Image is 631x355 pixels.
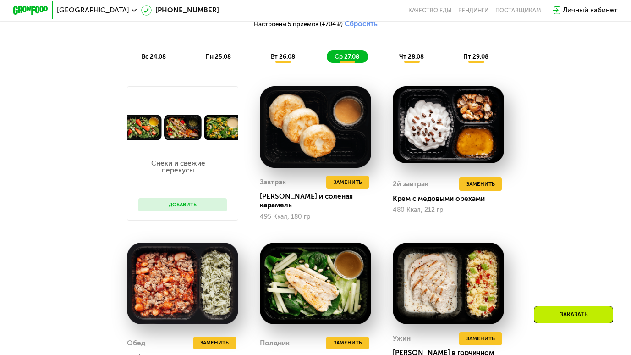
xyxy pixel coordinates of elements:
button: Заменить [459,332,502,345]
div: 495 Ккал, 180 гр [260,213,371,221]
button: Заменить [193,337,236,350]
div: Личный кабинет [563,5,618,16]
div: Крем с медовыми орехами [393,194,511,203]
span: ср 27.08 [335,53,359,60]
button: Заменить [326,176,369,189]
a: [PHONE_NUMBER] [141,5,219,16]
a: Вендинги [458,7,488,14]
p: Снеки и свежие перекусы [138,160,218,174]
span: вс 24.08 [142,53,166,60]
button: Заменить [459,177,502,191]
span: Настроены 5 приемов (+704 ₽) [254,21,343,27]
span: пт 29.08 [463,53,488,60]
button: Заменить [326,337,369,350]
span: Заменить [466,180,495,189]
span: [GEOGRAPHIC_DATA] [57,7,129,14]
span: пн 25.08 [205,53,231,60]
span: Заменить [466,334,495,343]
div: 2й завтрак [393,177,428,191]
div: Завтрак [260,176,286,189]
button: Добавить [138,198,227,211]
div: 480 Ккал, 212 гр [393,206,504,214]
div: Обед [127,337,145,350]
span: чт 28.08 [399,53,424,60]
div: Заказать [534,306,613,323]
div: Полдник [260,337,290,350]
span: вт 26.08 [271,53,295,60]
div: Ужин [393,332,411,345]
div: [PERSON_NAME] и соленая карамель [260,192,378,210]
a: Качество еды [408,7,451,14]
span: Заменить [334,178,362,187]
div: поставщикам [495,7,541,14]
span: Заменить [200,338,229,347]
span: Заменить [334,338,362,347]
button: Сбросить [345,20,378,28]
